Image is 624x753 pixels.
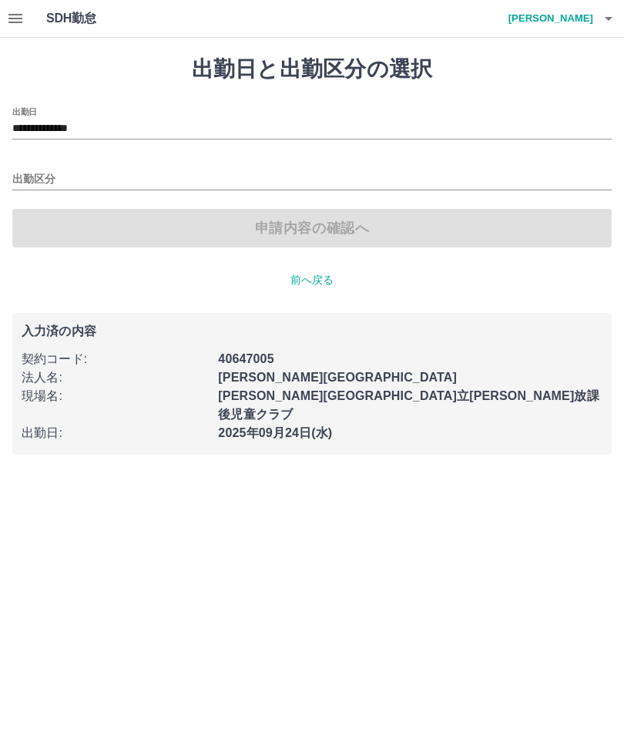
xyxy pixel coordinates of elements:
p: 現場名 : [22,387,209,405]
h1: 出勤日と出勤区分の選択 [12,56,612,82]
p: 契約コード : [22,350,209,368]
b: [PERSON_NAME][GEOGRAPHIC_DATA] [218,371,457,384]
b: 2025年09月24日(水) [218,426,332,439]
b: 40647005 [218,352,273,365]
b: [PERSON_NAME][GEOGRAPHIC_DATA]立[PERSON_NAME]放課後児童クラブ [218,389,599,421]
p: 出勤日 : [22,424,209,442]
p: 前へ戻る [12,272,612,288]
label: 出勤日 [12,106,37,117]
p: 入力済の内容 [22,325,602,338]
p: 法人名 : [22,368,209,387]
